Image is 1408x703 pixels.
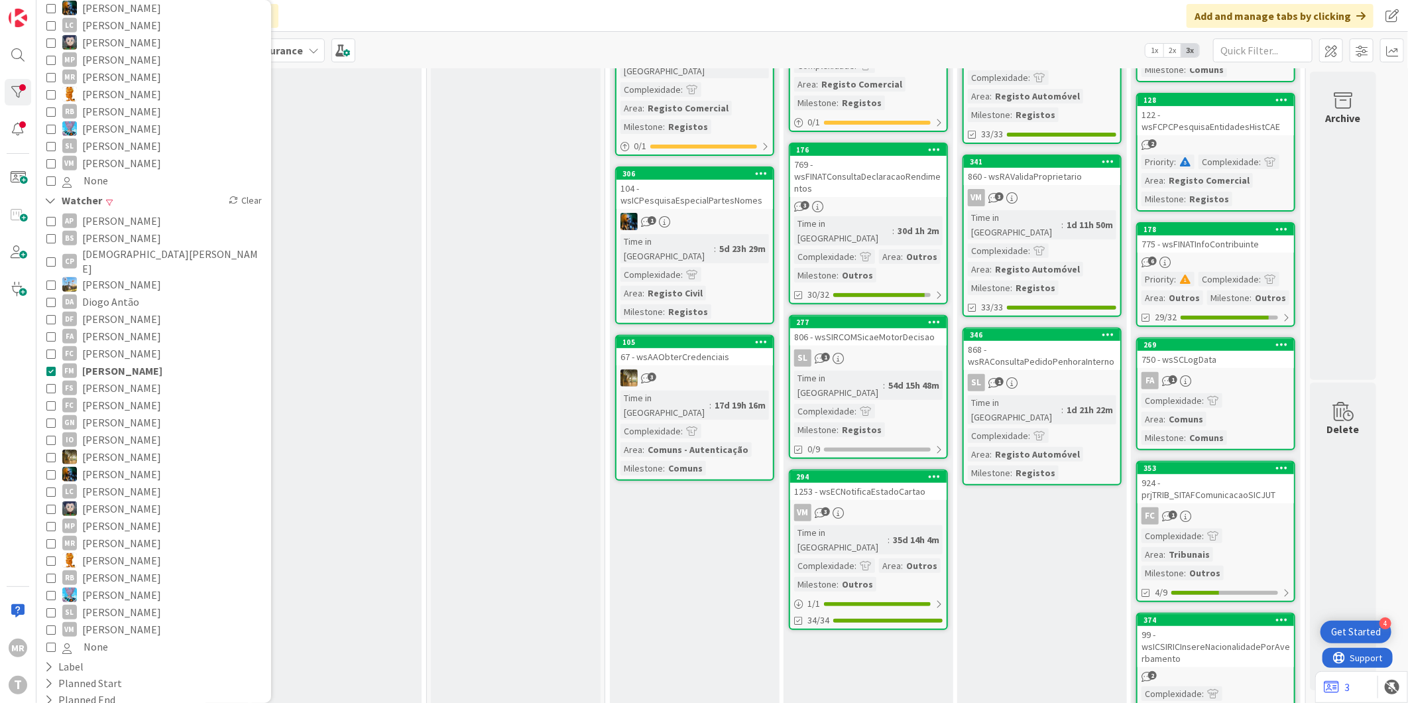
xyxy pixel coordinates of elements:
span: : [642,101,644,115]
div: Registo Comercial [1165,173,1253,188]
div: FC [1142,507,1159,525]
span: : [663,461,665,476]
div: Area [620,101,642,115]
div: 294 [796,472,947,481]
div: IO [62,432,77,447]
a: 176769 - wsFINATConsultaDeclaracaoRendimentosTime in [GEOGRAPHIC_DATA]:30d 1h 2mComplexidade:Area... [789,143,948,304]
div: Registo Civil [644,286,706,300]
div: 269 [1138,339,1294,351]
div: BS [62,231,77,245]
span: [DEMOGRAPHIC_DATA][PERSON_NAME] [82,247,261,276]
div: Comuns [1186,430,1227,445]
span: : [837,268,839,283]
div: 1253 - wsECNotificaEstadoCartao [790,483,947,500]
span: Support [28,2,60,18]
div: CP [62,254,77,269]
span: : [1202,393,1204,408]
span: None [84,172,108,189]
span: : [990,89,992,103]
span: : [714,241,716,256]
button: None [46,172,261,189]
span: [PERSON_NAME] [82,448,161,466]
span: : [1202,529,1204,543]
button: LC [PERSON_NAME] [46,17,261,34]
a: 353924 - prjTRIB_SITAFComunicacaoSICJUTFCComplexidade:Area:TribunaisMilestone:Outros4/9 [1136,461,1295,602]
div: Milestone [794,96,837,110]
span: [PERSON_NAME] [82,328,161,345]
button: JC [PERSON_NAME] [46,466,261,483]
a: 346868 - wsRAConsultaPedidoPenhoraInternoSLTime in [GEOGRAPHIC_DATA]:1d 21h 22mComplexidade:Area:... [963,328,1122,485]
span: [PERSON_NAME] [82,379,161,397]
div: 2941253 - wsECNotificaEstadoCartao [790,471,947,500]
div: Comuns - Autenticação [644,442,752,457]
div: 353924 - prjTRIB_SITAFComunicacaoSICJUT [1138,462,1294,503]
div: 353 [1144,464,1294,473]
div: FC [62,398,77,413]
button: FA [PERSON_NAME] [46,328,261,345]
div: 346 [970,330,1120,340]
div: 868 - wsRAConsultaPedidoPenhoraInterno [964,341,1120,370]
div: 176 [796,145,947,155]
span: 3 [995,192,1004,201]
div: 10567 - wsAAObterCredenciais [616,336,773,365]
div: 306 [616,168,773,180]
div: Registo Comercial [644,101,732,115]
span: [PERSON_NAME] [82,414,161,431]
button: AP [PERSON_NAME] [46,212,261,229]
span: : [854,404,856,418]
div: SL [968,374,985,391]
div: Milestone [1207,290,1250,305]
span: 33/33 [981,300,1003,314]
span: [PERSON_NAME] [82,103,161,120]
span: [PERSON_NAME] [82,34,161,51]
div: FA [62,329,77,344]
button: DF [PERSON_NAME] [46,310,261,328]
span: : [888,533,890,547]
div: Time in [GEOGRAPHIC_DATA] [794,525,888,554]
div: 5d 23h 29m [716,241,769,256]
span: [PERSON_NAME] [82,120,161,137]
span: 1 [1169,375,1177,384]
div: 269 [1144,340,1294,350]
div: 769 - wsFINATConsultaDeclaracaoRendimentos [790,156,947,197]
div: Complexidade [620,424,681,438]
div: Registo Automóvel [992,447,1083,462]
span: : [709,398,711,413]
div: Area [968,447,990,462]
div: GN [62,415,77,430]
span: : [883,378,885,393]
span: : [681,424,683,438]
div: Complexidade [1142,393,1202,408]
div: Time in [GEOGRAPHIC_DATA] [968,210,1061,239]
div: MP [62,52,77,67]
div: 67 - wsAAObterCredenciais [616,348,773,365]
div: Milestone [968,107,1010,122]
div: Time in [GEOGRAPHIC_DATA] [794,371,883,400]
div: Registos [1012,466,1059,480]
span: : [642,442,644,457]
button: FC [PERSON_NAME] [46,345,261,362]
span: 29/32 [1155,310,1177,324]
div: Milestone [620,119,663,134]
div: SL [62,139,77,153]
span: : [837,422,839,437]
span: [PERSON_NAME] [82,517,161,535]
span: : [990,262,992,277]
span: [PERSON_NAME] [82,500,161,517]
span: : [1028,428,1030,443]
div: Complexidade [968,70,1028,85]
div: Complexidade [794,249,854,264]
div: 178775 - wsFINATInfoContribuinte [1138,224,1294,253]
div: FC [1138,507,1294,525]
div: 17d 19h 16m [711,398,769,413]
div: FS [62,381,77,395]
div: Time in [GEOGRAPHIC_DATA] [794,216,892,245]
button: RL [PERSON_NAME] [46,86,261,103]
span: [PERSON_NAME] [82,212,161,229]
div: Registo Automóvel [992,89,1083,103]
span: [PERSON_NAME] [82,51,161,68]
div: Area [1142,173,1163,188]
span: 1 [1169,511,1177,519]
div: SL [964,374,1120,391]
div: Complexidade [1142,529,1202,543]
